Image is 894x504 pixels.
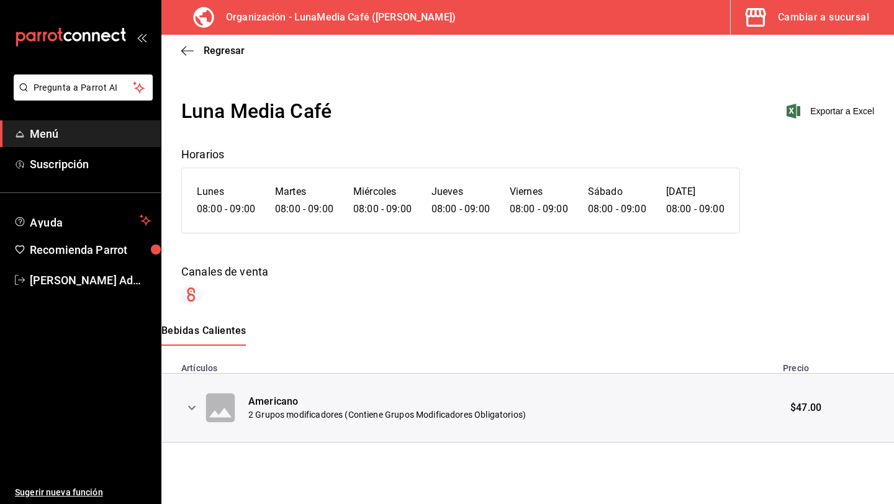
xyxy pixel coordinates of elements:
[9,90,153,103] a: Pregunta a Parrot AI
[431,200,490,218] h6: 08:00 - 09:00
[181,146,874,163] div: Horarios
[510,200,568,218] h6: 08:00 - 09:00
[353,183,412,200] h6: Miércoles
[204,45,245,56] span: Regresar
[161,356,775,374] th: Artículos
[275,183,333,200] h6: Martes
[197,183,255,200] h6: Lunes
[248,395,526,409] div: Americano
[197,200,255,218] h6: 08:00 - 09:00
[14,74,153,101] button: Pregunta a Parrot AI
[789,104,874,119] button: Exportar a Excel
[275,200,333,218] h6: 08:00 - 09:00
[588,183,646,200] h6: Sábado
[248,408,526,421] p: 2 Grupos modificadores (Contiene Grupos Modificadores Obligatorios)
[666,183,725,200] h6: [DATE]
[778,9,869,26] div: Cambiar a sucursal
[30,156,151,173] span: Suscripción
[510,183,568,200] h6: Viernes
[137,32,147,42] button: open_drawer_menu
[34,81,133,94] span: Pregunta a Parrot AI
[181,45,245,56] button: Regresar
[30,125,151,142] span: Menú
[353,200,412,218] h6: 08:00 - 09:00
[216,10,456,25] h3: Organización - LunaMedia Café ([PERSON_NAME])
[666,200,725,218] h6: 08:00 - 09:00
[790,401,821,415] span: $47.00
[181,397,202,418] button: expand row
[30,213,135,228] span: Ayuda
[588,200,646,218] h6: 08:00 - 09:00
[181,263,874,280] div: Canales de venta
[30,241,151,258] span: Recomienda Parrot
[161,325,246,346] button: Bebidas Calientes
[181,96,332,126] div: Luna Media Café
[161,325,894,346] div: scrollable menu categories
[30,272,151,289] span: [PERSON_NAME] Administración
[15,486,151,499] span: Sugerir nueva función
[775,356,894,374] th: Precio
[431,183,490,200] h6: Jueves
